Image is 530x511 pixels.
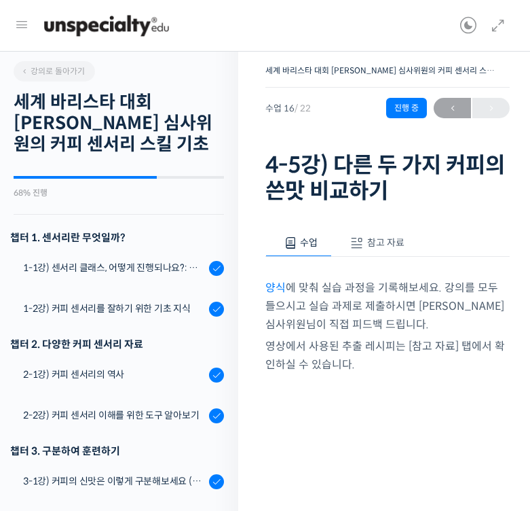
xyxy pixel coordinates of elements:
div: 챕터 2. 다양한 커피 센서리 자료 [10,335,224,353]
a: 강의로 돌아가기 [14,61,95,82]
span: ← [434,99,471,118]
span: 강의로 돌아가기 [20,66,85,76]
span: 수업 16 [265,104,311,113]
a: 세계 바리스타 대회 [PERSON_NAME] 심사위원의 커피 센서리 스킬 기초 [265,65,511,75]
div: 3-1강) 커피의 신맛은 이렇게 구분해보세요 (시트릭산과 말릭산의 차이) [23,474,205,489]
a: ←이전 [434,98,471,118]
span: 참고 자료 [367,236,404,249]
div: 1-1강) 센서리 클래스, 어떻게 진행되나요?: 목차 및 개요 [23,260,205,275]
a: 양식 [265,281,286,295]
div: 2-2강) 커피 센서리 이해를 위한 도구 알아보기 [23,408,205,423]
div: 1-2강) 커피 센서리를 잘하기 위한 기초 지식 [23,301,205,316]
span: 수업 [300,236,318,249]
h2: 세계 바리스타 대회 [PERSON_NAME] 심사위원의 커피 센서리 스킬 기초 [14,92,224,156]
p: 영상에서 사용된 추출 레시피는 [참고 자료] 탭에서 확인하실 수 있습니다. [265,337,510,374]
div: 챕터 3. 구분하여 훈련하기 [10,442,224,460]
span: / 22 [295,103,311,114]
div: 68% 진행 [14,189,224,197]
p: 에 맞춰 실습 과정을 기록해보세요. 강의를 모두 들으시고 실습 과제로 제출하시면 [PERSON_NAME] 심사위원님이 직접 피드백 드립니다. [265,279,510,334]
div: 2-1강) 커피 센서리의 역사 [23,367,205,382]
h3: 챕터 1. 센서리란 무엇일까? [10,228,224,247]
div: 진행 중 [386,98,427,118]
h1: 4-5강) 다른 두 가지 커피의 쓴맛 비교하기 [265,152,510,205]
